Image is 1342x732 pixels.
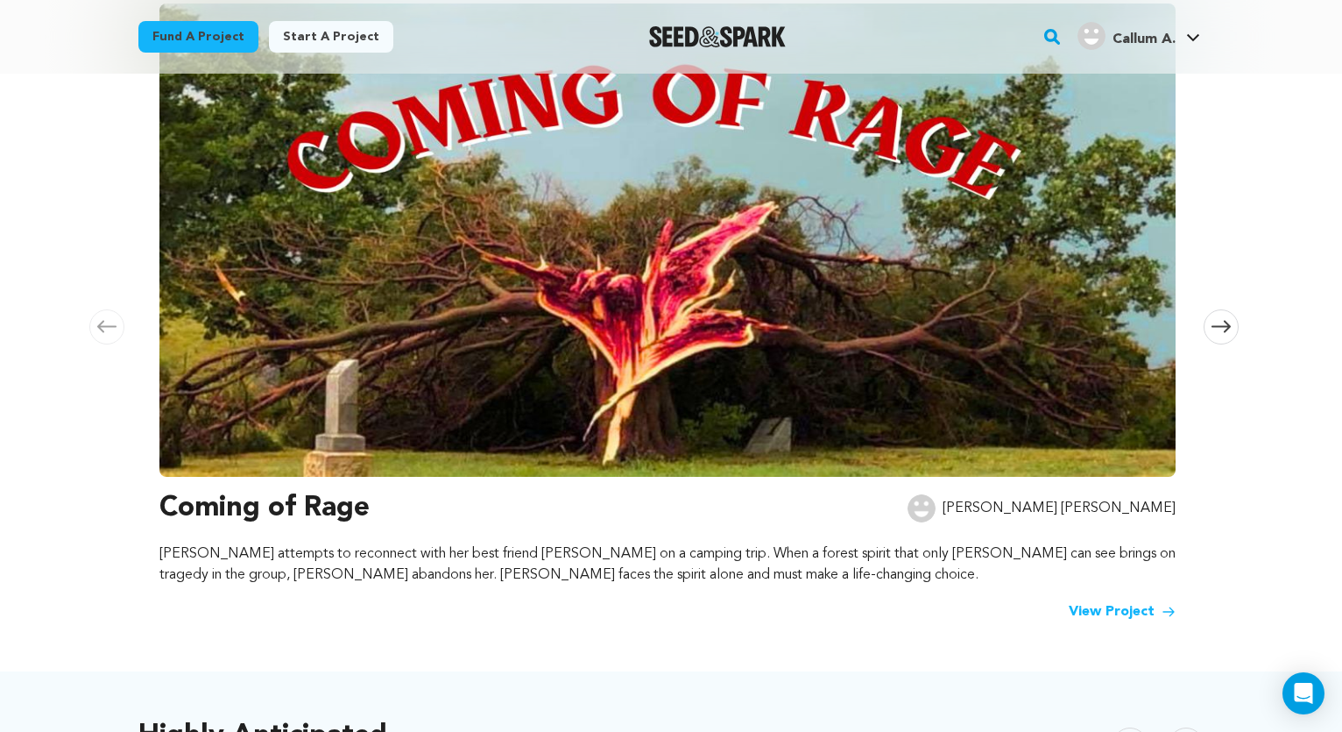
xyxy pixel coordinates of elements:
a: Fund a project [138,21,258,53]
div: Open Intercom Messenger [1282,672,1324,714]
p: [PERSON_NAME] attempts to reconnect with her best friend [PERSON_NAME] on a camping trip. When a ... [159,544,1176,586]
a: Seed&Spark Homepage [649,26,787,47]
img: Seed&Spark Logo Dark Mode [649,26,787,47]
h3: Coming of Rage [159,487,370,529]
a: Callum A.'s Profile [1074,18,1204,50]
a: Start a project [269,21,393,53]
img: user.png [908,494,936,522]
img: Coming of Rage image [159,4,1176,477]
p: [PERSON_NAME] [PERSON_NAME] [943,498,1176,519]
img: user.png [1077,22,1105,50]
span: Callum A. [1112,32,1176,46]
div: Callum A.'s Profile [1077,22,1176,50]
a: View Project [1069,601,1176,622]
span: Callum A.'s Profile [1074,18,1204,55]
